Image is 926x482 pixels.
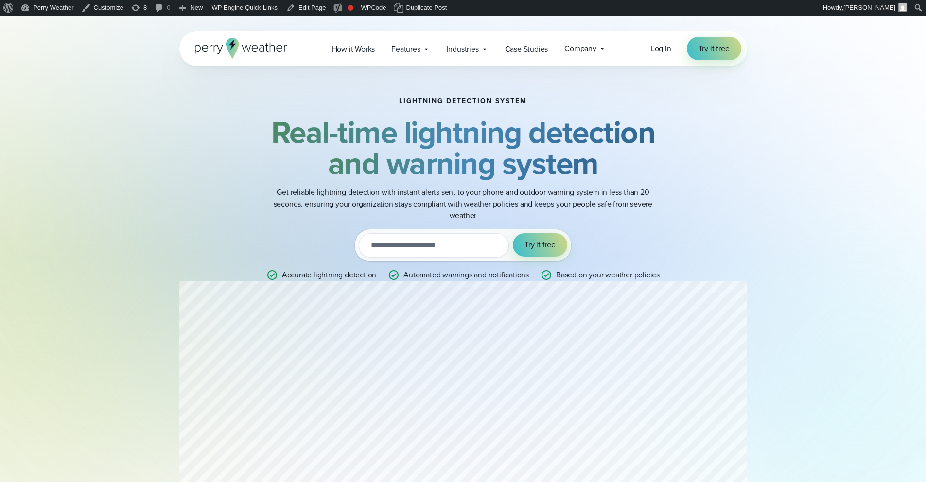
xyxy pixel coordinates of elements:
span: Features [391,43,420,55]
p: Get reliable lightning detection with instant alerts sent to your phone and outdoor warning syste... [269,187,658,222]
span: [PERSON_NAME] [843,4,895,11]
p: Accurate lightning detection [282,269,376,281]
button: Try it free [513,233,567,257]
strong: Real-time lightning detection and warning system [271,109,655,186]
a: Try it free [687,37,741,60]
a: Case Studies [497,39,557,59]
span: Case Studies [505,43,548,55]
span: Try it free [699,43,730,54]
p: Automated warnings and notifications [403,269,529,281]
a: How it Works [324,39,384,59]
a: Log in [651,43,671,54]
span: How it Works [332,43,375,55]
div: Needs improvement [348,5,353,11]
span: Try it free [524,239,556,251]
h1: Lightning detection system [399,97,527,105]
span: Company [564,43,596,54]
p: Based on your weather policies [556,269,660,281]
span: Industries [447,43,479,55]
